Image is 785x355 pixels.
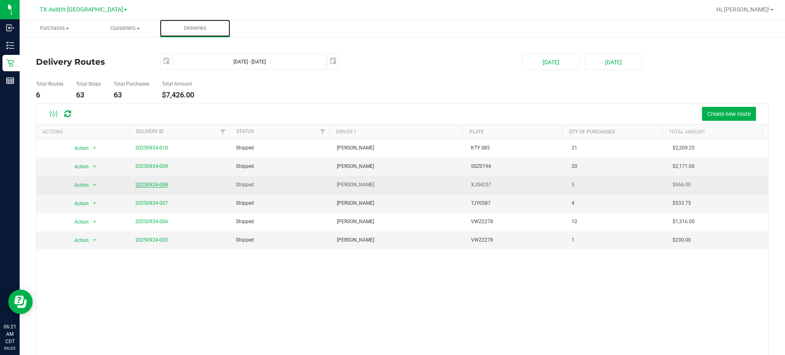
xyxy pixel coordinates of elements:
[20,20,90,37] a: Purchases
[707,111,751,117] span: Create new route
[67,198,89,209] span: Action
[236,181,254,189] span: Shipped
[471,236,493,244] span: VWZ2278
[471,199,491,207] span: TJY0587
[572,236,574,244] span: 1
[572,144,577,152] span: 21
[36,91,63,99] h4: 6
[337,218,374,226] span: [PERSON_NAME]
[673,163,695,170] span: $2,171.00
[522,54,579,70] button: [DATE]
[673,181,691,189] span: $966.00
[469,129,484,135] a: Plate
[6,41,14,50] inline-svg: Inventory
[585,54,642,70] button: [DATE]
[135,145,168,151] a: 20250924-010
[4,323,16,345] p: 06:21 AM CDT
[160,20,230,37] a: Deliveries
[36,54,148,70] h4: Delivery Routes
[6,24,14,32] inline-svg: Inbound
[135,163,168,169] a: 20250924-009
[572,163,577,170] span: 20
[4,345,16,351] p: 09/25
[43,129,126,135] div: Actions
[135,219,168,224] a: 20250924-006
[569,129,615,135] a: Qty of Purchases
[114,91,149,99] h4: 63
[662,124,762,139] th: Total Amount
[236,236,254,244] span: Shipped
[90,161,100,172] span: select
[337,163,374,170] span: [PERSON_NAME]
[716,6,769,13] span: Hi, [PERSON_NAME]!
[76,91,101,99] h4: 63
[67,179,89,191] span: Action
[90,198,100,209] span: select
[337,181,374,189] span: [PERSON_NAME]
[114,81,149,87] h5: Total Purchases
[216,124,229,138] a: Filter
[162,91,194,99] h4: $7,426.00
[90,235,100,246] span: select
[337,144,374,152] span: [PERSON_NAME]
[36,81,63,87] h5: Total Routes
[471,163,491,170] span: SSZ0194
[6,77,14,85] inline-svg: Reports
[90,142,100,154] span: select
[67,216,89,228] span: Action
[673,199,691,207] span: $533.75
[6,59,14,67] inline-svg: Retail
[702,107,756,121] button: Create new route
[330,124,463,139] th: Driver 1
[572,199,574,207] span: 4
[236,199,254,207] span: Shipped
[471,218,493,226] span: VWZ2278
[162,81,194,87] h5: Total Amount
[161,54,172,68] span: select
[40,6,123,13] span: TX Austin [GEOGRAPHIC_DATA]
[327,54,339,68] span: select
[572,181,574,189] span: 5
[135,200,168,206] a: 20250924-007
[90,216,100,228] span: select
[673,236,691,244] span: $230.00
[67,161,89,172] span: Action
[236,144,254,152] span: Shipped
[673,218,695,226] span: $1,316.00
[337,236,374,244] span: [PERSON_NAME]
[572,218,577,226] span: 12
[90,20,160,37] a: Customers
[236,218,254,226] span: Shipped
[471,181,491,189] span: XJS4257
[135,237,168,243] a: 20250924-005
[90,179,100,191] span: select
[471,144,490,152] span: KTY S85
[673,144,695,152] span: $2,209.25
[76,81,101,87] h5: Total Stops
[90,25,160,32] span: Customers
[20,25,90,32] span: Purchases
[316,124,329,138] a: Filter
[173,25,218,32] span: Deliveries
[236,163,254,170] span: Shipped
[337,199,374,207] span: [PERSON_NAME]
[67,235,89,246] span: Action
[135,182,168,188] a: 20250924-008
[8,289,33,314] iframe: Resource center
[236,129,254,134] a: Status
[67,142,89,154] span: Action
[136,129,164,134] a: Delivery ID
